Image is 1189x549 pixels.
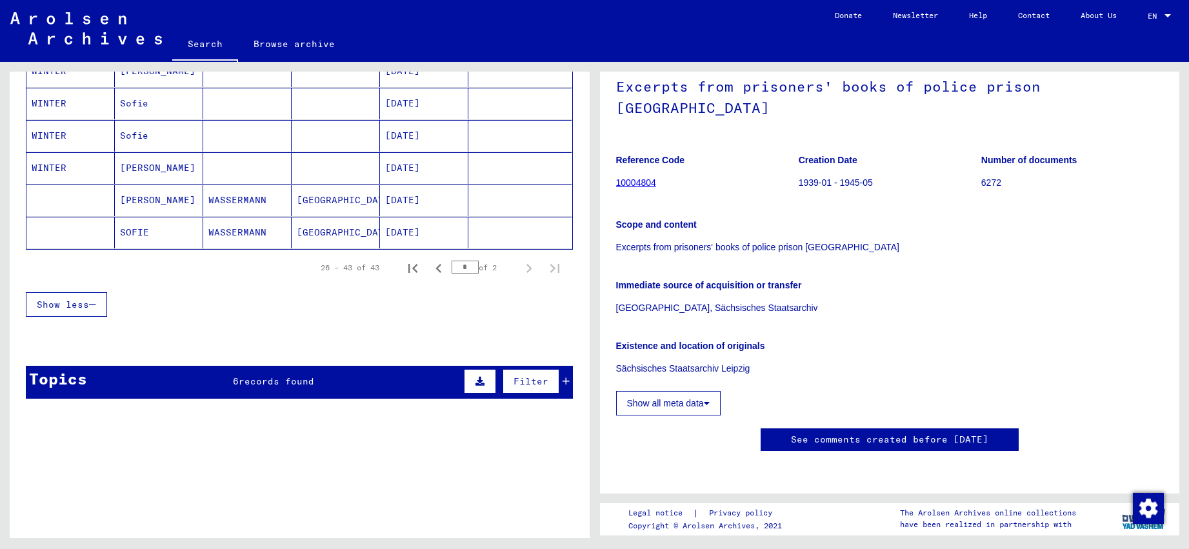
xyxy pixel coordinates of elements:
[628,520,788,532] p: Copyright © Arolsen Archives, 2021
[37,299,89,310] span: Show less
[292,185,380,216] mat-cell: [GEOGRAPHIC_DATA]
[26,152,115,184] mat-cell: WINTER
[380,88,468,119] mat-cell: [DATE]
[172,28,238,62] a: Search
[616,155,685,165] b: Reference Code
[380,217,468,248] mat-cell: [DATE]
[26,88,115,119] mat-cell: WINTER
[10,12,162,45] img: Arolsen_neg.svg
[380,152,468,184] mat-cell: [DATE]
[616,362,1164,375] p: Sächsisches Staatsarchiv Leipzig
[616,280,802,290] b: Immediate source of acquisition or transfer
[981,176,1163,190] p: 6272
[699,506,788,520] a: Privacy policy
[1148,12,1162,21] span: EN
[426,255,452,281] button: Previous page
[203,185,292,216] mat-cell: WASSERMANN
[981,155,1077,165] b: Number of documents
[514,375,548,387] span: Filter
[628,506,693,520] a: Legal notice
[115,217,203,248] mat-cell: SOFIE
[380,120,468,152] mat-cell: [DATE]
[516,255,542,281] button: Next page
[542,255,568,281] button: Last page
[115,88,203,119] mat-cell: Sofie
[628,506,788,520] div: |
[791,433,988,446] a: See comments created before [DATE]
[900,507,1076,519] p: The Arolsen Archives online collections
[799,176,981,190] p: 1939-01 - 1945-05
[115,152,203,184] mat-cell: [PERSON_NAME]
[203,217,292,248] mat-cell: WASSERMANN
[799,155,857,165] b: Creation Date
[616,177,656,188] a: 10004804
[26,292,107,317] button: Show less
[115,185,203,216] mat-cell: [PERSON_NAME]
[900,519,1076,530] p: have been realized in partnership with
[503,369,559,394] button: Filter
[616,241,1164,254] p: Excerpts from prisoners' books of police prison [GEOGRAPHIC_DATA]
[238,28,350,59] a: Browse archive
[616,219,697,230] b: Scope and content
[616,301,1164,315] p: [GEOGRAPHIC_DATA], Sächsisches Staatsarchiv
[29,367,87,390] div: Topics
[1133,493,1164,524] img: Change consent
[233,375,239,387] span: 6
[1119,503,1168,535] img: yv_logo.png
[1132,492,1163,523] div: Change consent
[380,185,468,216] mat-cell: [DATE]
[292,217,380,248] mat-cell: [GEOGRAPHIC_DATA]
[115,120,203,152] mat-cell: Sofie
[616,341,765,351] b: Existence and location of originals
[26,120,115,152] mat-cell: WINTER
[452,261,516,274] div: of 2
[400,255,426,281] button: First page
[321,262,379,274] div: 26 – 43 of 43
[616,391,721,415] button: Show all meta data
[239,375,314,387] span: records found
[616,57,1164,135] h1: Excerpts from prisoners' books of police prison [GEOGRAPHIC_DATA]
